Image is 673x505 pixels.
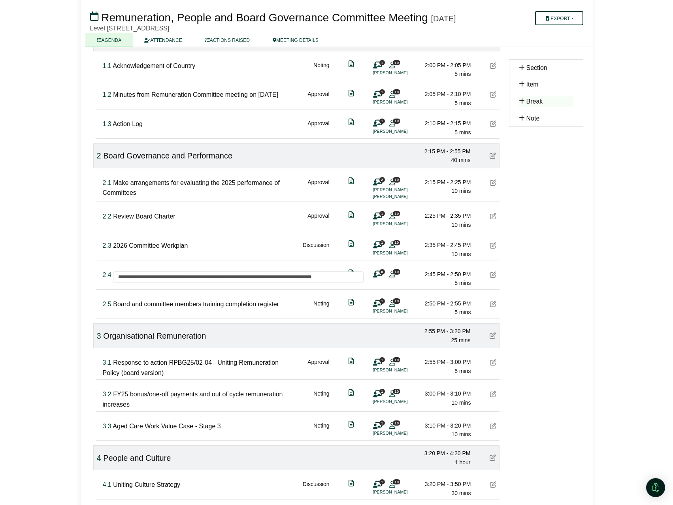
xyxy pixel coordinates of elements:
[103,332,206,340] span: Organisational Remuneration
[379,269,385,274] span: 0
[451,188,471,194] span: 10 mins
[451,251,471,257] span: 10 mins
[451,399,471,406] span: 10 mins
[416,119,471,128] div: 2:10 PM - 2:15 PM
[526,64,547,71] span: Section
[415,449,471,458] div: 3:20 PM - 4:20 PM
[307,358,329,378] div: Approval
[307,119,329,137] div: Approval
[103,359,279,376] span: Response to action RPBG25/02-04 - Uniting Remuneration Policy (board version)
[373,398,432,405] li: [PERSON_NAME]
[393,357,400,362] span: 10
[526,81,539,88] span: Item
[103,62,111,69] span: Click to fine tune number
[416,270,471,279] div: 2:45 PM - 2:50 PM
[113,481,180,488] span: Uniting Culture Strategy
[416,241,471,249] div: 2:35 PM - 2:45 PM
[113,242,188,249] span: 2026 Committee Workplan
[451,431,471,437] span: 10 mins
[455,459,471,465] span: 1 hour
[393,269,400,274] span: 10
[113,301,279,307] span: Board and committee members training completion register
[451,222,471,228] span: 10 mins
[454,100,471,106] span: 5 mins
[454,280,471,286] span: 5 mins
[97,151,101,160] span: Click to fine tune number
[416,358,471,366] div: 2:55 PM - 3:00 PM
[373,250,432,256] li: [PERSON_NAME]
[393,389,400,394] span: 10
[415,147,471,156] div: 2:15 PM - 2:55 PM
[646,478,665,497] div: Open Intercom Messenger
[103,179,111,186] span: Click to fine tune number
[379,119,385,124] span: 1
[313,299,329,317] div: Noting
[373,70,432,76] li: [PERSON_NAME]
[393,479,400,484] span: 10
[416,389,471,398] div: 3:00 PM - 3:10 PM
[416,211,471,220] div: 2:25 PM - 2:35 PM
[103,213,111,220] span: Click to fine tune number
[379,389,385,394] span: 1
[90,25,170,32] span: Level [STREET_ADDRESS]
[103,179,280,196] span: Make arrangements for evaluating the 2025 performance of Committees
[97,454,101,462] span: Click to fine tune number
[416,480,471,488] div: 3:20 PM - 3:50 PM
[373,128,432,135] li: [PERSON_NAME]
[133,33,193,47] a: ATTENDANCE
[379,298,385,303] span: 1
[103,481,111,488] span: Click to fine tune number
[373,489,432,496] li: [PERSON_NAME]
[103,91,111,98] span: Click to fine tune number
[113,91,278,98] span: Minutes from Remuneration Committee meeting on [DATE]
[303,480,330,497] div: Discussion
[307,211,329,229] div: Approval
[393,177,400,182] span: 10
[373,187,432,193] li: [PERSON_NAME]
[103,359,111,366] span: Click to fine tune number
[393,298,400,303] span: 10
[454,129,471,136] span: 5 mins
[113,62,195,69] span: Acknowledgement of Country
[379,420,385,426] span: 1
[103,391,283,408] span: FY25 bonus/one-off payments and out of cycle remuneration increases
[261,33,330,47] a: MEETING DETAILS
[416,90,471,98] div: 2:05 PM - 2:10 PM
[373,99,432,106] li: [PERSON_NAME]
[307,270,329,288] div: Approval
[379,177,385,182] span: 2
[526,115,540,122] span: Note
[194,33,261,47] a: ACTIONS RAISED
[103,271,111,278] span: Click to fine tune number
[379,357,385,362] span: 1
[379,60,385,65] span: 1
[393,89,400,94] span: 10
[393,420,400,426] span: 10
[416,299,471,308] div: 2:50 PM - 2:55 PM
[373,193,432,200] li: [PERSON_NAME]
[454,71,471,77] span: 5 mins
[393,60,400,65] span: 10
[373,308,432,315] li: [PERSON_NAME]
[373,430,432,437] li: [PERSON_NAME]
[313,61,329,79] div: Noting
[416,61,471,70] div: 2:00 PM - 2:05 PM
[526,98,543,105] span: Break
[303,241,330,258] div: Discussion
[451,490,471,496] span: 30 mins
[113,213,175,220] span: Review Board Charter
[379,89,385,94] span: 1
[103,151,232,160] span: Board Governance and Performance
[113,121,143,127] span: Action Log
[379,240,385,245] span: 1
[379,211,385,216] span: 1
[416,178,471,187] div: 2:15 PM - 2:25 PM
[85,33,133,47] a: AGENDA
[103,121,111,127] span: Click to fine tune number
[101,11,428,24] span: Remuneration, People and Board Governance Committee Meeting
[416,421,471,430] div: 3:10 PM - 3:20 PM
[103,454,171,462] span: People and Culture
[535,11,583,25] button: Export
[97,332,101,340] span: Click to fine tune number
[451,337,470,343] span: 25 mins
